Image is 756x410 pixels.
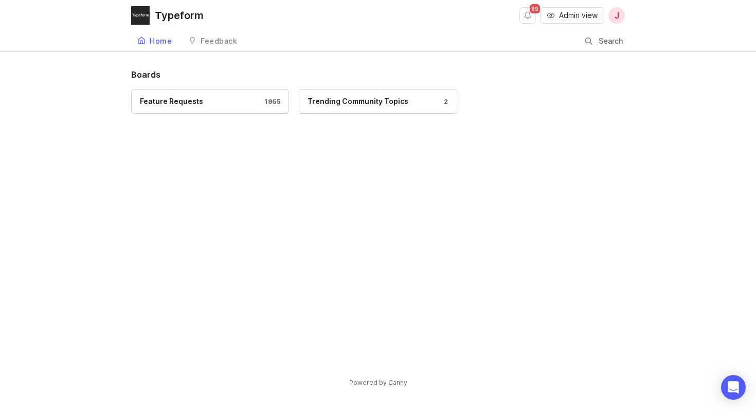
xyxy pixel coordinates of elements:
[131,6,150,25] img: Typeform logo
[155,10,204,21] div: Typeform
[150,38,172,45] div: Home
[131,68,625,81] h1: Boards
[131,89,289,114] a: Feature Requests1965
[540,7,604,24] button: Admin view
[308,96,408,107] div: Trending Community Topics
[182,31,243,52] a: Feedback
[201,38,237,45] div: Feedback
[721,375,746,400] div: Open Intercom Messenger
[348,377,409,388] a: Powered by Canny
[530,4,540,13] span: 99
[259,97,280,106] div: 1965
[615,9,619,22] span: J
[519,7,536,24] button: Notifications
[131,31,178,52] a: Home
[299,89,457,114] a: Trending Community Topics2
[439,97,448,106] div: 2
[140,96,203,107] div: Feature Requests
[608,7,625,24] button: J
[559,10,598,21] span: Admin view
